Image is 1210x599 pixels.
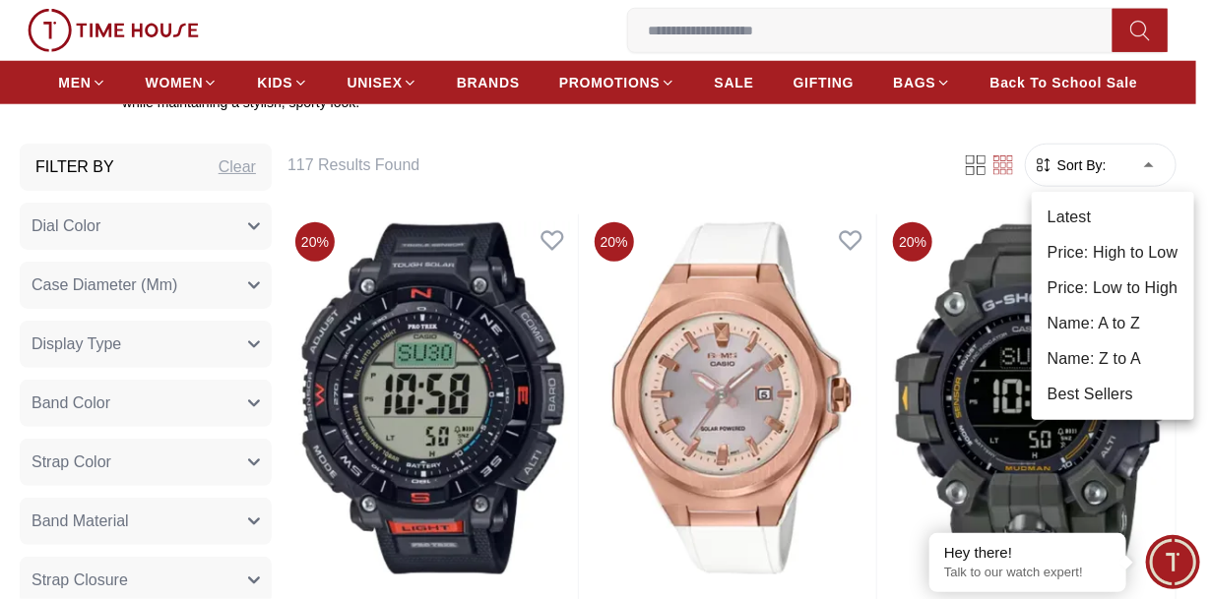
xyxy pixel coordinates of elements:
[1032,377,1194,412] li: Best Sellers
[1032,200,1194,235] li: Latest
[1032,270,1194,306] li: Price: Low to High
[944,565,1112,581] p: Talk to our watch expert!
[1032,306,1194,341] li: Name: A to Z
[1032,235,1194,270] li: Price: High to Low
[1032,341,1194,377] li: Name: Z to A
[944,543,1112,563] div: Hey there!
[1146,535,1200,589] div: Chat Widget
